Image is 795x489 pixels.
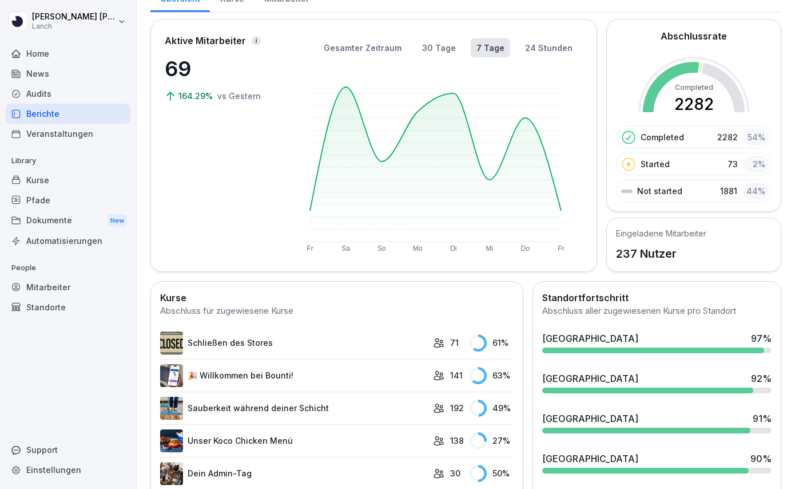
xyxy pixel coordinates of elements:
a: Home [6,44,130,64]
div: 92 % [751,372,772,385]
h2: Abschlussrate [661,29,727,43]
p: Completed [641,131,684,143]
div: 49 % [470,400,514,417]
a: [GEOGRAPHIC_DATA]92% [538,367,776,398]
p: Not started [637,185,682,197]
p: People [6,259,130,277]
div: 44 % [743,183,769,199]
text: Fr [307,244,313,253]
a: DokumenteNew [6,210,130,231]
div: Abschluss für zugewiesene Kurse [160,305,514,318]
p: Started [641,158,670,170]
text: Mo [413,244,423,253]
div: Support [6,440,130,460]
a: News [6,64,130,84]
text: Do [521,244,530,253]
div: 2 % [744,156,769,172]
a: [GEOGRAPHIC_DATA]91% [538,407,776,438]
a: Automatisierungen [6,231,130,251]
div: 61 % [470,334,514,352]
p: 1881 [720,185,737,197]
div: New [108,214,127,227]
button: 7 Tage [471,38,510,57]
div: [GEOGRAPHIC_DATA] [542,332,638,345]
a: Veranstaltungen [6,124,130,144]
a: [GEOGRAPHIC_DATA]90% [538,447,776,478]
img: mbzv0a1adexohu9durq61vss.png [160,397,183,420]
div: 27 % [470,432,514,449]
p: 73 [728,158,738,170]
div: 50 % [470,465,514,482]
p: 71 [450,337,459,349]
a: [GEOGRAPHIC_DATA]97% [538,327,776,358]
img: b4eu0mai1tdt6ksd7nlke1so.png [160,364,183,387]
a: Einstellungen [6,460,130,480]
p: [PERSON_NAME] [PERSON_NAME] [32,12,116,22]
button: Gesamter Zeitraum [318,38,407,57]
text: Sa [341,244,350,253]
a: Unser Koco Chicken Menü [160,429,427,452]
div: [GEOGRAPHIC_DATA] [542,452,638,466]
img: lq22iihlx1gk089bhjtgswki.png [160,429,183,452]
p: 138 [450,435,464,447]
a: Dein Admin-Tag [160,462,427,485]
p: Lanch [32,22,116,30]
p: 192 [450,402,464,414]
text: Di [450,244,456,253]
a: Schließen des Stores [160,332,427,354]
a: Berichte [6,104,130,124]
div: 91 % [753,412,772,425]
p: 164.29% [178,90,215,102]
div: [GEOGRAPHIC_DATA] [542,372,638,385]
text: So [377,244,386,253]
a: Sauberkeit während deiner Schicht [160,397,427,420]
h2: Kurse [160,291,514,305]
div: 63 % [470,367,514,384]
div: 54 % [744,129,769,145]
p: Library [6,152,130,170]
button: 24 Stunden [519,38,578,57]
a: Audits [6,84,130,104]
h5: Eingeladene Mitarbeiter [616,227,706,239]
a: Standorte [6,297,130,317]
p: 237 Nutzer [616,245,706,262]
div: 97 % [751,332,772,345]
text: Fr [558,244,564,253]
div: 90 % [750,452,772,466]
button: 30 Tage [416,38,462,57]
p: 141 [450,369,463,381]
img: s4v3pe1m8w78qfwb7xrncfnw.png [160,462,183,485]
p: vs Gestern [217,90,261,102]
a: Kurse [6,170,130,190]
img: tah9yxvkym2pvszjriwubpkx.png [160,332,183,354]
p: Aktive Mitarbeiter [165,34,246,48]
div: Abschluss aller zugewiesenen Kurse pro Standort [542,305,772,318]
a: Pfade [6,190,130,210]
p: 69 [165,53,279,84]
p: 30 [450,467,460,479]
text: Mi [486,244,493,253]
a: Mitarbeiter [6,277,130,297]
p: 2282 [717,131,738,143]
div: Dokumente [6,210,130,231]
h2: Standortfortschritt [542,291,772,305]
div: [GEOGRAPHIC_DATA] [542,412,638,425]
a: 🎉 Willkommen bei Bounti! [160,364,427,387]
